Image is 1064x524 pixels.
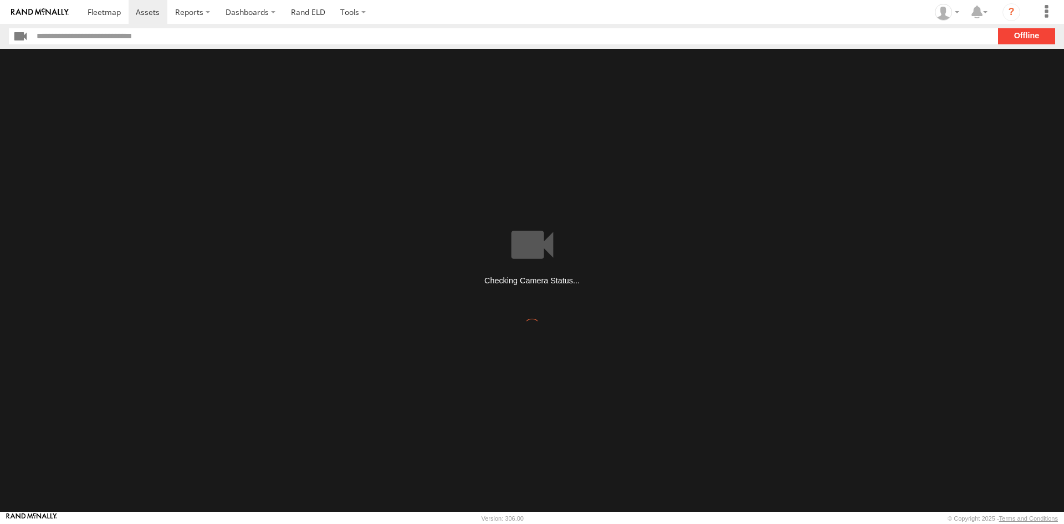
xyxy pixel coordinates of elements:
[11,8,69,16] img: rand-logo.svg
[482,515,524,522] div: Version: 306.00
[948,515,1058,522] div: © Copyright 2025 -
[6,513,57,524] a: Visit our Website
[999,515,1058,522] a: Terms and Conditions
[931,4,963,21] div: Nalinda Hewa
[1002,3,1020,21] i: ?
